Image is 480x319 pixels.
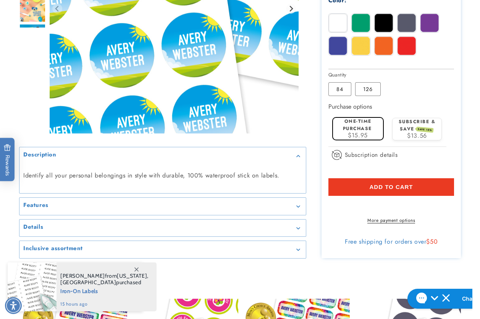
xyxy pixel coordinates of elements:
[343,118,372,132] label: One-time purchase
[375,37,393,55] img: Orange
[286,3,296,14] button: Next slide
[19,147,306,164] summary: Description
[19,241,306,258] summary: Inclusive assortment
[4,144,11,176] span: Rewards
[352,14,370,32] img: Green
[375,14,393,32] img: Black
[328,217,454,224] a: More payment options
[60,301,149,308] span: 15 hours ago
[5,297,22,314] div: Accessibility Menu
[407,131,427,140] span: $13.56
[52,3,63,14] button: Previous slide
[23,202,48,209] h2: Features
[399,118,436,132] label: Subscribe & save
[420,14,439,32] img: Purple
[355,82,381,96] label: 126
[328,102,372,111] label: Purchase options
[398,37,416,55] img: Red
[398,14,416,32] img: Gray
[329,14,347,32] img: White
[430,237,438,246] span: 50
[426,237,430,246] span: $
[23,223,43,231] h2: Details
[19,219,306,236] summary: Details
[19,198,306,215] summary: Features
[23,245,83,252] h2: Inclusive assortment
[329,37,347,55] img: Blue
[404,286,472,311] iframe: Gorgias live chat messenger
[4,3,92,23] button: Gorgias live chat
[328,238,454,246] div: Free shipping for orders over
[369,184,413,190] span: Add to cart
[352,37,370,55] img: Yellow
[348,131,368,140] span: $15.95
[416,127,433,133] span: SAVE 15%
[117,272,147,279] span: [US_STATE]
[58,9,91,16] h2: Chat with us
[345,150,398,159] span: Subscription details
[328,71,347,79] legend: Quantity
[60,279,116,286] span: [GEOGRAPHIC_DATA]
[328,178,454,196] button: Add to cart
[23,170,302,181] p: Identify all your personal belongings in style with durable, 100% waterproof stick on labels.
[60,286,149,295] span: Iron-On Labels
[60,272,105,279] span: [PERSON_NAME]
[60,273,149,286] span: from , purchased
[328,82,351,96] label: 84
[23,151,57,158] h2: Description
[19,275,461,287] h2: You may also like
[19,23,46,50] div: Go to slide 6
